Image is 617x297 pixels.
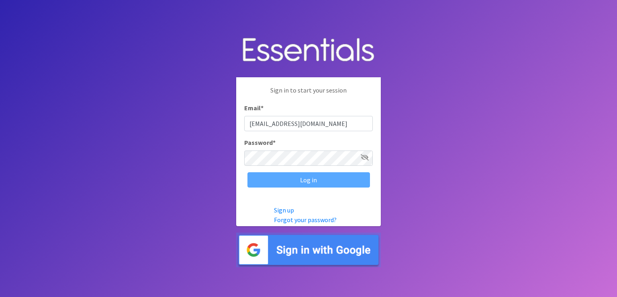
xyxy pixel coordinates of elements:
label: Email [244,103,264,113]
a: Forgot your password? [274,216,337,224]
img: Human Essentials [236,30,381,71]
p: Sign in to start your session [244,85,373,103]
abbr: required [273,138,276,146]
img: Sign in with Google [236,233,381,268]
label: Password [244,138,276,147]
a: Sign up [274,206,294,214]
abbr: required [261,104,264,112]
